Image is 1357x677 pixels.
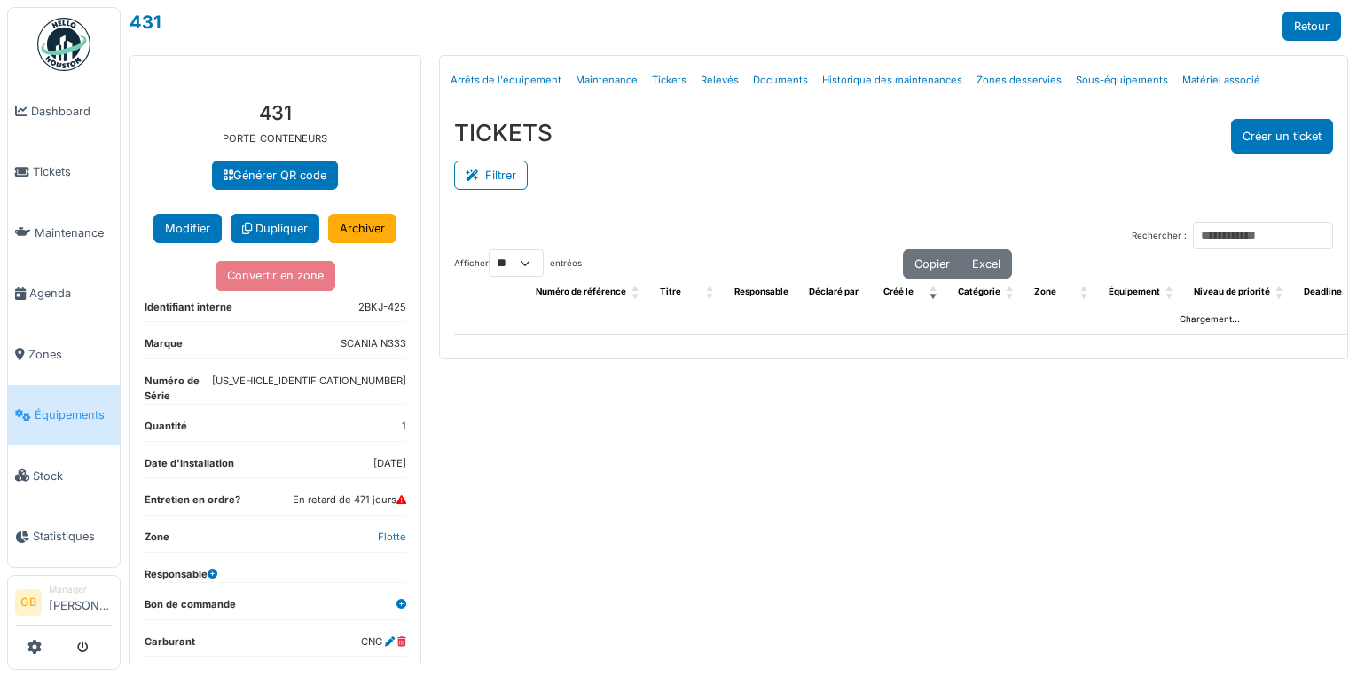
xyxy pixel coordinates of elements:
select: Afficherentrées [489,249,544,277]
dd: En retard de 471 jours [293,492,406,508]
dt: Carburant [145,634,195,657]
span: Excel [972,257,1000,271]
dt: Quantité [145,419,187,441]
span: Responsable [734,287,788,296]
span: Équipement [1109,287,1160,296]
span: Catégorie [958,287,1000,296]
span: Déclaré par [809,287,859,296]
dt: Responsable [145,567,217,582]
button: Excel [961,249,1012,279]
a: Relevés [694,59,746,101]
li: GB [15,589,42,616]
dt: Entretien en ordre? [145,492,240,515]
img: Badge_color-CXgf-gQk.svg [37,18,90,71]
a: Dashboard [8,81,120,142]
dt: Identifiant interne [145,300,232,322]
h3: 431 [145,101,406,124]
span: Catégorie: Activate to sort [1006,279,1016,306]
a: Tickets [8,142,120,203]
p: PORTE-CONTENEURS [145,131,406,146]
dd: 2BKJ-425 [358,300,406,315]
div: Manager [49,583,113,596]
a: Maintenance [569,59,645,101]
button: Filtrer [454,161,528,190]
span: Équipements [35,406,113,423]
span: Zones [28,346,113,363]
li: [PERSON_NAME] [49,583,113,621]
span: Créé le [883,287,914,296]
span: Titre [660,287,681,296]
a: Maintenance [8,202,120,264]
a: 431 [129,12,161,33]
a: Agenda [8,264,120,325]
span: Deadline [1304,287,1342,296]
dd: [DATE] [373,456,406,471]
a: Historique des maintenances [815,59,969,101]
dt: Bon de commande [145,597,236,619]
span: Dashboard [31,103,113,120]
span: Titre: Activate to sort [706,279,717,306]
a: Matériel associé [1175,59,1267,101]
label: Rechercher : [1132,230,1187,243]
span: Copier [914,257,950,271]
span: Numéro de référence: Activate to sort [631,279,642,306]
span: Créé le: Activate to remove sorting [930,279,940,306]
dt: Zone [145,530,169,552]
a: Zones [8,324,120,385]
dd: CNG [361,634,406,649]
dd: SCANIA N333 [341,336,406,351]
span: Niveau de priorité [1194,287,1270,296]
span: Numéro de référence [536,287,626,296]
span: Maintenance [35,224,113,241]
a: Tickets [645,59,694,101]
a: Flotte [378,531,406,543]
span: Tickets [33,163,113,180]
a: Zones desservies [969,59,1069,101]
span: Stock [33,468,113,484]
a: Stock [8,445,120,507]
span: Zone: Activate to sort [1080,279,1091,306]
dt: Date d'Installation [145,456,234,478]
button: Modifier [153,214,222,243]
a: Dupliquer [231,214,319,243]
a: Générer QR code [212,161,338,190]
a: Arrêts de l'équipement [443,59,569,101]
span: Zone [1034,287,1056,296]
h3: TICKETS [454,119,553,146]
dd: 1 [402,419,406,434]
span: Agenda [29,285,113,302]
span: Niveau de priorité: Activate to sort [1275,279,1286,306]
dt: Numéro de Série [145,374,212,404]
a: Sous-équipements [1069,59,1175,101]
a: GB Manager[PERSON_NAME] [15,583,113,626]
a: Retour [1282,12,1341,41]
a: Documents [746,59,815,101]
a: Archiver [328,214,396,243]
span: Équipement: Activate to sort [1165,279,1176,306]
button: Copier [903,249,961,279]
a: Statistiques [8,507,120,568]
button: Créer un ticket [1231,119,1333,154]
span: Statistiques [33,528,113,545]
a: Équipements [8,385,120,446]
label: Afficher entrées [454,249,582,277]
dd: [US_VEHICLE_IDENTIFICATION_NUMBER] [212,374,406,397]
dt: Marque [145,336,183,358]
